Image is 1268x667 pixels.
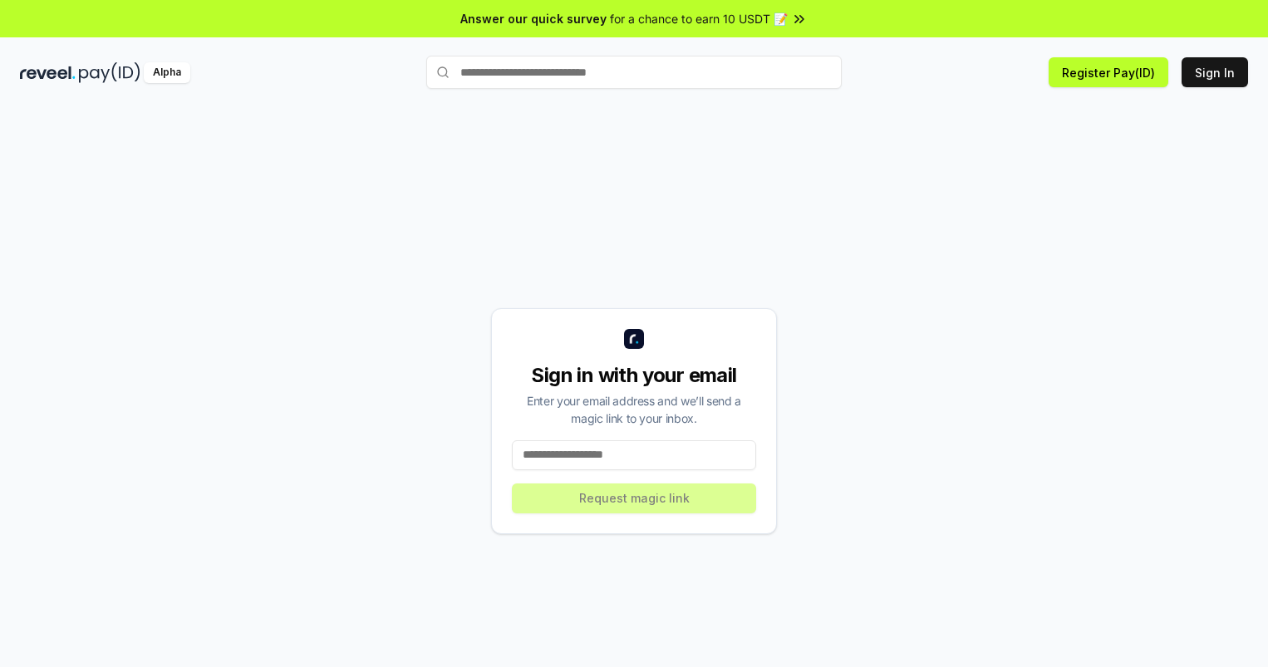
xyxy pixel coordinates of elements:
span: for a chance to earn 10 USDT 📝 [610,10,788,27]
img: reveel_dark [20,62,76,83]
div: Enter your email address and we’ll send a magic link to your inbox. [512,392,756,427]
span: Answer our quick survey [460,10,607,27]
button: Register Pay(ID) [1049,57,1168,87]
div: Alpha [144,62,190,83]
button: Sign In [1182,57,1248,87]
img: logo_small [624,329,644,349]
img: pay_id [79,62,140,83]
div: Sign in with your email [512,362,756,389]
